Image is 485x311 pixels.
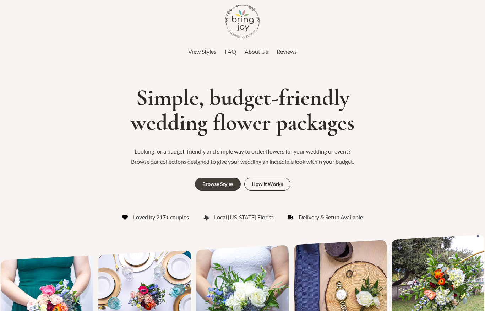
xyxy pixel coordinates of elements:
a: View Styles [188,46,216,57]
nav: Top Header Menu [29,46,456,57]
h1: Simple, budget-friendly wedding flower packages [4,85,481,135]
a: How It Works [244,178,290,191]
span: FAQ [225,48,236,55]
span: View Styles [188,48,216,55]
span: Local [US_STATE] Florist [214,212,273,222]
a: About Us [245,46,268,57]
span: Loved by 217+ couples [133,212,189,222]
span: Delivery & Setup Available [299,212,363,222]
div: How It Works [252,182,283,187]
a: Browse Styles [195,178,241,191]
p: Looking for a budget-friendly and simple way to order flowers for your wedding or event? Browse o... [125,146,360,167]
div: Browse Styles [202,182,233,187]
span: Reviews [277,48,297,55]
span: About Us [245,48,268,55]
a: FAQ [225,46,236,57]
a: Reviews [277,46,297,57]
